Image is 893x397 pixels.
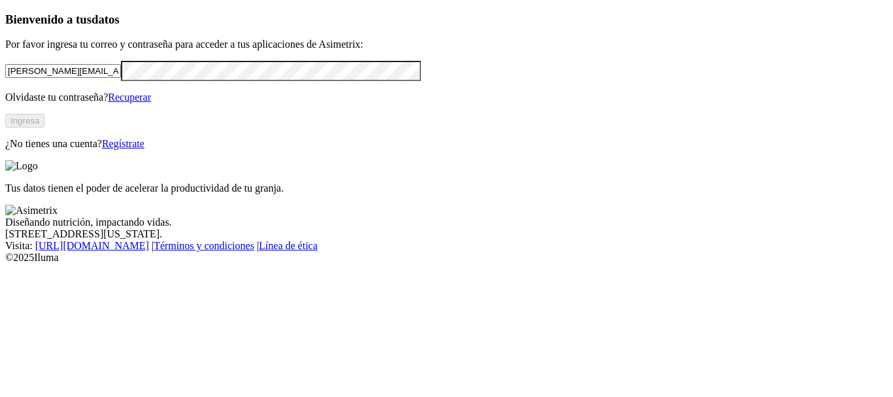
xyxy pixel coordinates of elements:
[5,205,58,216] img: Asimetrix
[35,240,149,251] a: [URL][DOMAIN_NAME]
[5,182,888,194] p: Tus datos tienen el poder de acelerar la productividad de tu granja.
[5,12,888,27] h3: Bienvenido a tus
[108,92,151,103] a: Recuperar
[92,12,120,26] span: datos
[5,216,888,228] div: Diseñando nutrición, impactando vidas.
[5,160,38,172] img: Logo
[5,92,888,103] p: Olvidaste tu contraseña?
[5,240,888,252] div: Visita : | |
[5,64,121,78] input: Tu correo
[5,228,888,240] div: [STREET_ADDRESS][US_STATE].
[259,240,318,251] a: Línea de ética
[5,138,888,150] p: ¿No tienes una cuenta?
[5,252,888,264] div: © 2025 Iluma
[102,138,144,149] a: Regístrate
[5,39,888,50] p: Por favor ingresa tu correo y contraseña para acceder a tus aplicaciones de Asimetrix:
[154,240,254,251] a: Términos y condiciones
[5,114,44,128] button: Ingresa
